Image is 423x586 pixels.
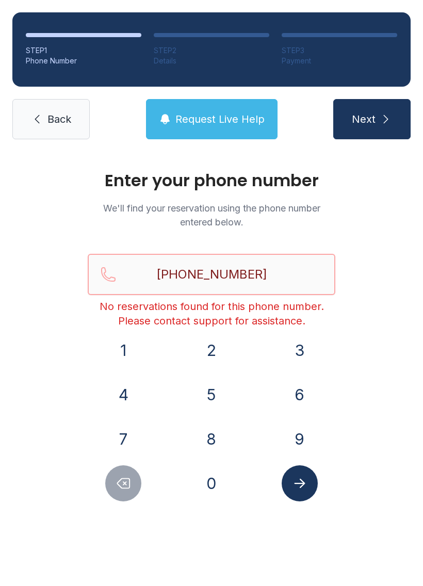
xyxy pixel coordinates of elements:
button: 3 [282,332,318,368]
span: Back [47,112,71,126]
button: 0 [193,465,230,501]
button: 1 [105,332,141,368]
div: Details [154,56,269,66]
button: Submit lookup form [282,465,318,501]
div: Phone Number [26,56,141,66]
div: No reservations found for this phone number. Please contact support for assistance. [88,299,335,328]
button: 6 [282,377,318,413]
div: STEP 1 [26,45,141,56]
span: Next [352,112,376,126]
span: Request Live Help [175,112,265,126]
button: 7 [105,421,141,457]
div: Payment [282,56,397,66]
div: STEP 2 [154,45,269,56]
div: STEP 3 [282,45,397,56]
button: 4 [105,377,141,413]
input: Reservation phone number [88,254,335,295]
button: 5 [193,377,230,413]
button: 9 [282,421,318,457]
button: 2 [193,332,230,368]
h1: Enter your phone number [88,172,335,189]
p: We'll find your reservation using the phone number entered below. [88,201,335,229]
button: 8 [193,421,230,457]
button: Delete number [105,465,141,501]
